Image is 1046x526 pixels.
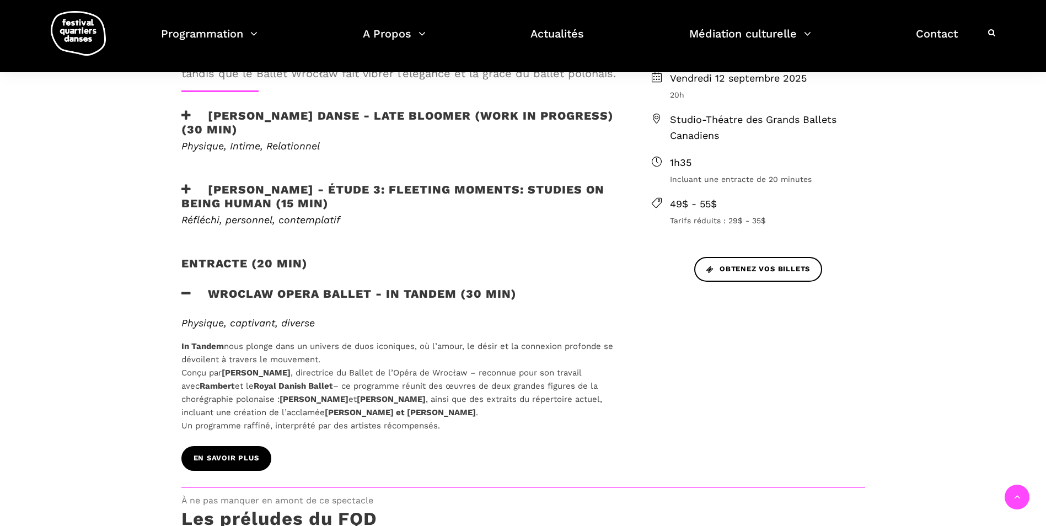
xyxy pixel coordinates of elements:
span: Vendredi 12 septembre 2025 [670,71,865,87]
strong: Rambert [200,381,235,391]
strong: [PERSON_NAME] [357,394,426,404]
a: Actualités [530,24,584,57]
span: Incluant une entracte de 20 minutes [670,173,865,185]
strong: [PERSON_NAME] et [PERSON_NAME] [325,407,476,417]
img: logo-fqd-med [51,11,106,56]
strong: Royal Danish Ballet [254,381,333,391]
a: Programmation [161,24,258,57]
span: Studio-Théatre des Grands Ballets Canadiens [670,112,865,144]
h3: [PERSON_NAME] Danse - Late bloomer (work in progress) (30 min) [181,109,616,136]
h3: [PERSON_NAME] - Étude 3: Fleeting moments: studies on being human (15 min) [181,183,616,210]
span: EN SAVOIR PLUS [194,453,259,464]
span: 1h35 [670,155,865,171]
a: A Propos [363,24,426,57]
h2: Entracte (20 min) [181,256,308,284]
span: Physique, Intime, Relationnel [181,140,320,152]
p: nous plonge dans un univers de duos iconiques, où l’amour, le désir et la connexion profonde se d... [181,340,616,432]
h3: Wroclaw Opera Ballet - In Tandem (30 min) [181,287,517,314]
span: Tarifs réduits : 29$ - 35$ [670,214,865,227]
span: 49$ - 55$ [670,196,865,212]
span: À ne pas manquer en amont de ce spectacle [181,493,865,508]
em: Réfléchi, personnel, contemplatif [181,214,340,226]
strong: [PERSON_NAME] [222,368,291,378]
strong: [PERSON_NAME] [280,394,348,404]
i: Physique, captivant, diverse [181,317,315,329]
strong: In Tandem [181,341,224,351]
span: Obtenez vos billets [706,264,810,275]
a: Contact [916,24,958,57]
a: EN SAVOIR PLUS [181,446,271,471]
a: Obtenez vos billets [694,257,822,282]
a: Médiation culturelle [689,24,811,57]
span: 20h [670,89,865,101]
